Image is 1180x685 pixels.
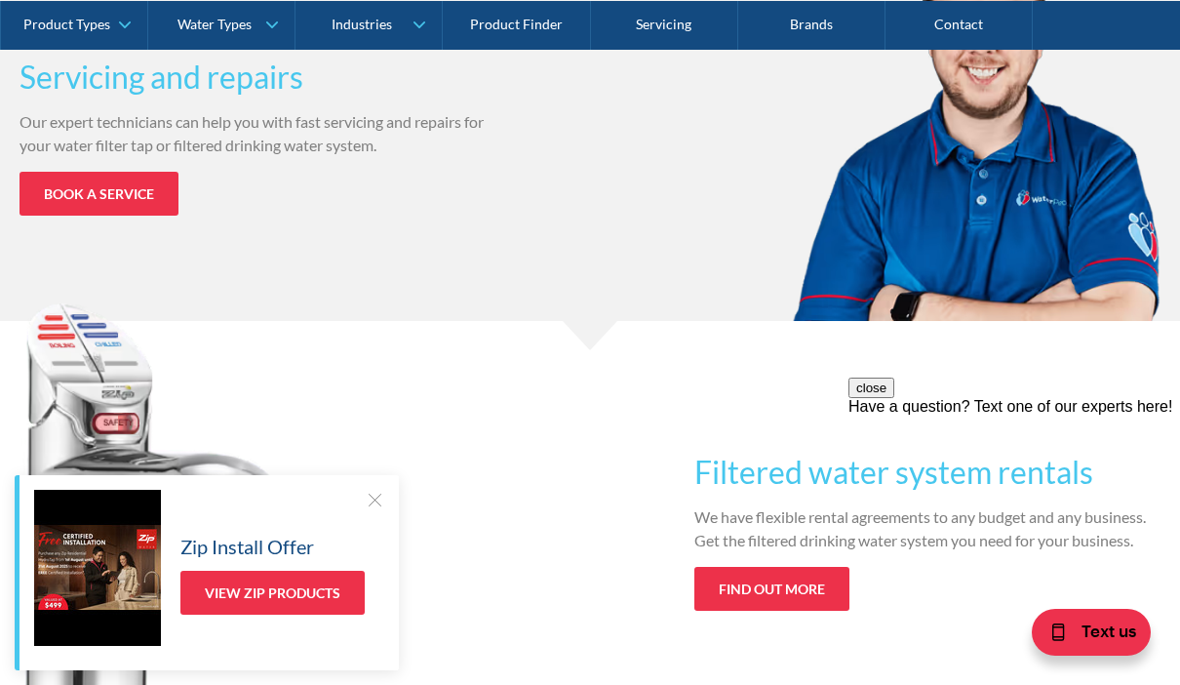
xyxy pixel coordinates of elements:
[694,505,1160,552] p: We have flexible rental agreements to any budget and any business. Get the filtered drinking wate...
[20,110,486,157] p: Our expert technicians can help you with fast servicing and repairs for your water filter tap or ...
[23,16,110,32] div: Product Types
[177,16,252,32] div: Water Types
[332,16,392,32] div: Industries
[694,449,1160,496] h3: Filtered water system rentals
[848,378,1180,612] iframe: podium webchat widget prompt
[180,532,314,561] h5: Zip Install Offer
[34,490,161,646] img: Zip Install Offer
[20,172,178,216] a: Book a service
[694,567,849,611] a: Find out more
[20,54,486,101] h3: Servicing and repairs
[985,587,1180,685] iframe: podium webchat widget bubble
[180,571,365,615] a: View Zip Products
